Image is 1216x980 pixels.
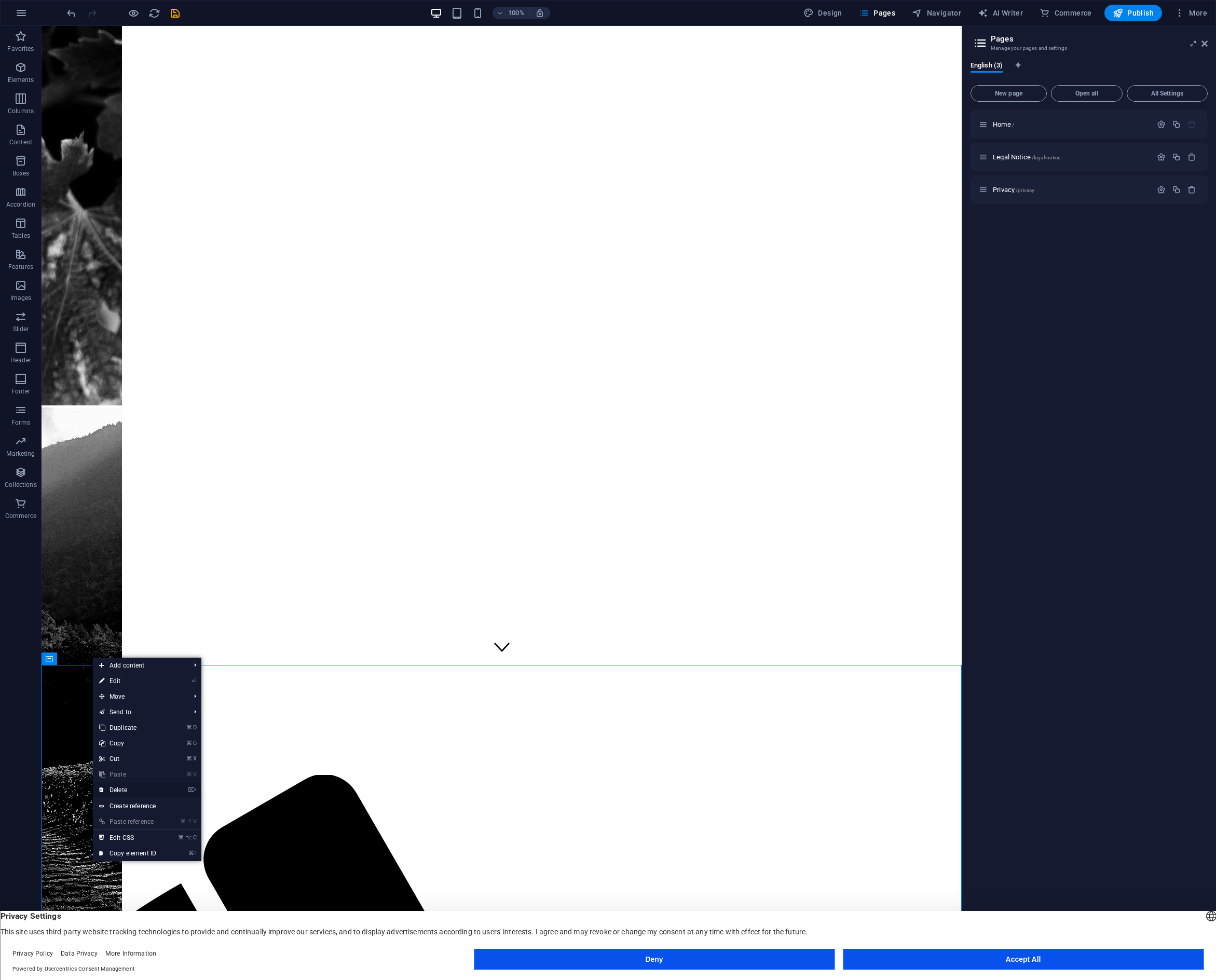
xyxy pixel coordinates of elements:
div: The startpage cannot be deleted [1187,120,1196,129]
p: Slider [13,325,29,333]
a: ⌦Delete [93,782,162,798]
i: ⌦ [188,786,196,793]
p: Boxes [12,169,30,178]
span: Publish [1113,8,1154,18]
span: Open all [1056,90,1118,97]
i: D [193,724,196,731]
div: Duplicate [1172,120,1181,129]
div: Home/ [990,121,1152,128]
h2: Pages [991,34,1208,44]
a: Send to [93,704,186,720]
i: ⌘ [188,850,194,856]
span: Click to open page [993,153,1060,161]
i: ⌘ [178,834,184,841]
p: Footer [11,387,30,396]
i: X [193,755,196,762]
span: More [1174,8,1207,18]
span: Move [93,689,186,704]
i: C [193,834,196,841]
button: save [169,7,181,19]
button: New page [971,85,1047,102]
a: Create reference [93,798,201,814]
button: Design [799,5,846,21]
i: ⏎ [192,677,196,684]
div: Settings [1157,185,1166,194]
span: All Settings [1131,90,1203,97]
i: I [195,850,196,856]
span: New page [975,90,1042,97]
i: ⌘ [186,771,192,778]
p: Forms [11,418,30,427]
a: ⌘ICopy element ID [93,846,162,861]
h6: 100% [508,7,525,19]
span: AI Writer [978,8,1023,18]
button: Pages [855,5,899,21]
span: / [1012,122,1014,128]
span: Pages [859,8,895,18]
div: Settings [1157,120,1166,129]
span: Design [803,8,842,18]
i: On resize automatically adjust zoom level to fit chosen device. [535,8,544,18]
p: Features [8,263,33,271]
button: More [1170,5,1211,21]
div: Duplicate [1172,153,1181,161]
div: Design (Ctrl+Alt+Y) [799,5,846,21]
span: Commerce [1040,8,1092,18]
div: Legal Notice/legal-notice [990,154,1152,160]
p: Marketing [6,450,35,458]
a: ⏎Edit [93,673,162,689]
button: Commerce [1035,5,1096,21]
i: V [193,771,196,778]
p: Collections [5,481,36,489]
button: Navigator [908,5,965,21]
i: ⌘ [180,818,186,825]
p: Content [9,138,32,146]
p: Elements [8,76,34,84]
p: Images [10,294,32,302]
a: ⌘⇧VPaste reference [93,814,162,829]
span: /legal-notice [1032,155,1061,160]
p: Tables [11,232,30,240]
span: Click to open page [993,186,1034,194]
div: Duplicate [1172,185,1181,194]
a: ⌘VPaste [93,767,162,782]
i: C [193,740,196,746]
a: ⌘DDuplicate [93,720,162,736]
span: /privacy [1016,187,1034,193]
a: ⌘XCut [93,751,162,767]
button: reload [148,7,160,19]
div: Settings [1157,153,1166,161]
button: All Settings [1127,85,1208,102]
span: Navigator [912,8,961,18]
div: Remove [1187,153,1196,161]
i: ⌥ [185,834,192,841]
span: Add content [93,658,186,673]
p: Commerce [5,512,36,520]
button: 100% [493,7,529,19]
span: Click to open page [993,120,1014,128]
h3: Manage your pages and settings [991,44,1187,53]
i: ⌘ [186,724,192,731]
i: ⌘ [186,740,192,746]
div: Remove [1187,185,1196,194]
i: V [193,818,196,825]
i: ⌘ [186,755,192,762]
a: ⌘⌥CEdit CSS [93,830,162,846]
span: English (3) [971,59,1003,74]
i: ⇧ [187,818,192,825]
p: Favorites [7,45,34,53]
a: ⌘CCopy [93,736,162,751]
button: Publish [1104,5,1162,21]
button: Open all [1051,85,1123,102]
p: Header [10,356,31,364]
button: AI Writer [974,5,1027,21]
div: Language Tabs [971,61,1208,81]
div: Privacy/privacy [990,186,1152,193]
p: Accordion [6,200,35,209]
i: Undo: Delete elements (Ctrl+Z) [65,7,77,19]
button: undo [65,7,77,19]
p: Columns [8,107,34,115]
